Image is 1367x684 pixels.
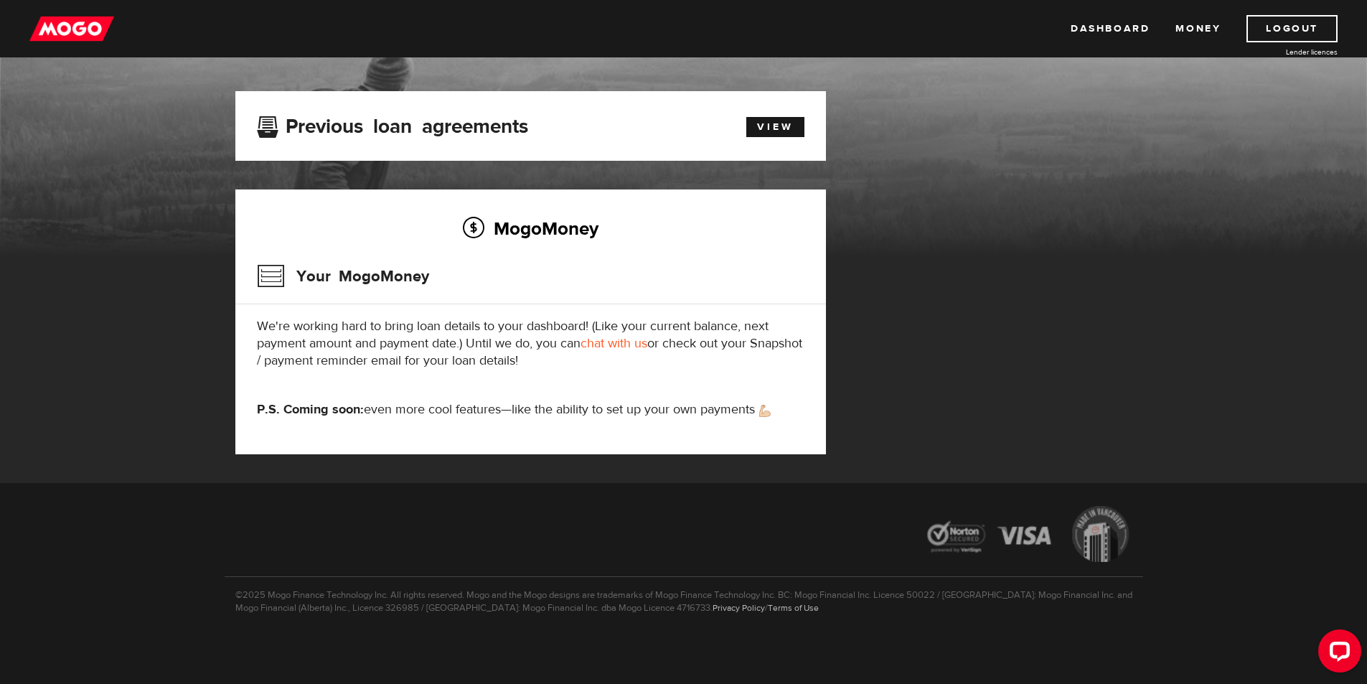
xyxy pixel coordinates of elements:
h3: Previous loan agreements [257,115,528,133]
strong: P.S. Coming soon: [257,401,364,418]
img: mogo_logo-11ee424be714fa7cbb0f0f49df9e16ec.png [29,15,114,42]
a: Logout [1246,15,1338,42]
h2: MogoMoney [257,213,804,243]
a: Privacy Policy [713,602,765,614]
h1: MogoMoney [235,29,1132,59]
a: View [746,117,804,137]
img: strong arm emoji [759,405,771,417]
a: Money [1175,15,1221,42]
p: even more cool features—like the ability to set up your own payments [257,401,804,418]
a: Dashboard [1071,15,1150,42]
a: chat with us [581,335,647,352]
p: ©2025 Mogo Finance Technology Inc. All rights reserved. Mogo and the Mogo designs are trademarks ... [225,576,1143,614]
img: legal-icons-92a2ffecb4d32d839781d1b4e4802d7b.png [913,495,1143,576]
p: We're working hard to bring loan details to your dashboard! (Like your current balance, next paym... [257,318,804,370]
iframe: LiveChat chat widget [1307,624,1367,684]
h3: Your MogoMoney [257,258,429,295]
a: Lender licences [1230,47,1338,57]
a: Terms of Use [768,602,819,614]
